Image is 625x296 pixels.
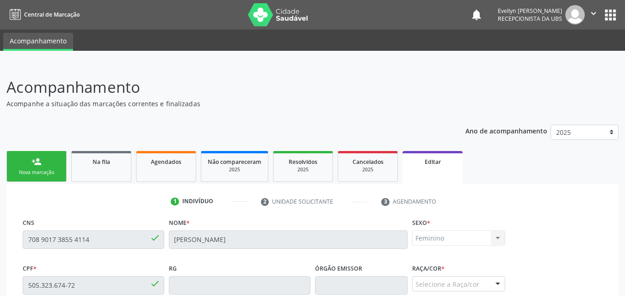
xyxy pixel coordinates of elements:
span: Agendados [151,158,181,166]
i:  [588,8,599,18]
span: Central de Marcação [24,11,80,18]
a: Acompanhamento [3,33,73,51]
label: Sexo [412,216,430,230]
span: Cancelados [353,158,384,166]
p: Acompanhe a situação das marcações correntes e finalizadas [6,99,435,109]
div: 2025 [208,166,261,173]
button:  [585,5,602,24]
div: person_add [31,157,42,167]
div: 1 [171,198,179,206]
button: apps [602,7,619,23]
button: notifications [470,8,483,21]
label: Órgão emissor [315,262,362,276]
span: Não compareceram [208,158,261,166]
div: Indivíduo [182,197,213,205]
img: img [565,5,585,24]
p: Acompanhamento [6,76,435,99]
span: done [150,278,160,289]
div: 2025 [280,166,326,173]
label: RG [169,262,177,276]
div: Nova marcação [13,169,60,176]
label: Nome [169,216,190,230]
p: Ano de acompanhamento [465,125,547,136]
div: 2025 [345,166,391,173]
span: Selecione a Raça/cor [415,279,479,289]
label: CNS [23,216,34,230]
span: Editar [425,158,441,166]
span: Resolvidos [289,158,317,166]
label: Raça/cor [412,262,445,276]
span: Recepcionista da UBS [498,15,562,23]
span: Na fila [93,158,110,166]
div: Evellyn [PERSON_NAME] [498,7,562,15]
span: done [150,233,160,243]
a: Central de Marcação [6,7,80,22]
